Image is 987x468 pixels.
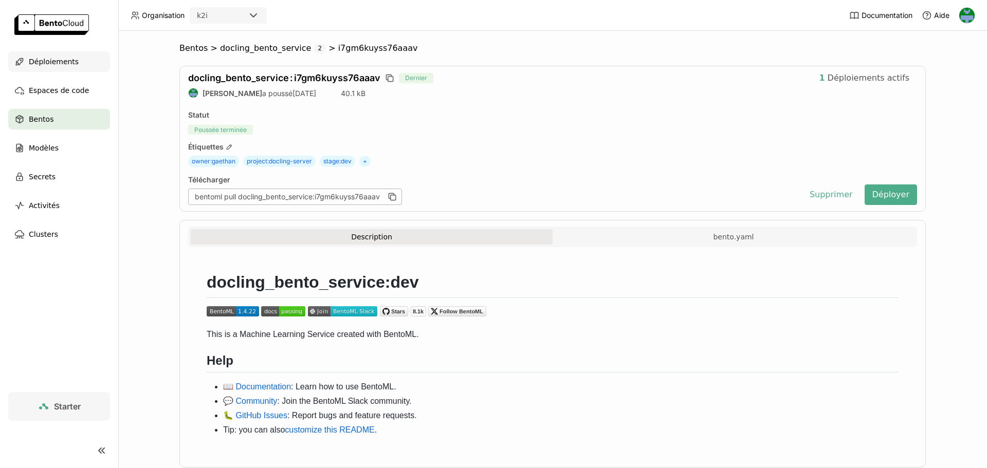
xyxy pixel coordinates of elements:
span: > [208,43,220,53]
div: Étiquettes [188,142,917,152]
a: Clusters [8,224,110,245]
span: Starter [54,401,81,411]
a: customize this README [285,425,374,434]
span: Déploiements [29,55,79,68]
a: Activités [8,195,110,216]
span: Bentos [179,43,208,53]
div: k2i [197,10,208,21]
a: Secrets [8,166,110,187]
img: documentation_status [261,306,305,316]
span: Bentos [29,113,53,125]
span: Aide [934,11,949,20]
a: Déploiements [8,51,110,72]
span: Documentation [862,11,912,20]
span: project : docling-server [243,156,316,167]
img: Gaethan Legrand [959,8,975,23]
div: Télécharger [188,175,798,184]
img: BentoML GitHub Repo [380,306,426,316]
span: + [359,156,371,167]
li: : Report bugs and feature requests. [223,409,899,422]
button: Description [191,229,553,245]
a: Espaces de code [8,80,110,101]
span: > [326,43,338,53]
button: Déployer [865,184,917,205]
div: Statut [188,110,917,120]
span: Espaces de code [29,84,89,97]
input: Selected k2i. [209,11,210,21]
span: i7gm6kuyss76aaav [338,43,418,53]
span: Modèles [29,142,59,154]
li: : Learn how to use BentoML. [223,381,899,393]
a: Starter [8,392,110,421]
div: Aide [922,10,949,21]
span: : [290,72,293,83]
span: Poussée terminée [188,125,253,135]
button: bento.yaml [553,229,915,245]
a: Modèles [8,138,110,158]
img: Twitter Follow [428,306,486,316]
span: docling_bento_service i7gm6kuyss76aaav [188,72,380,83]
button: Supprimer [802,184,861,205]
li: Tip: you can also . [223,424,899,436]
span: Secrets [29,171,56,183]
h1: docling_bento_service:dev [207,272,899,298]
span: Organisation [142,11,185,20]
img: logo [14,14,89,35]
img: Gaethan Legrand [189,88,198,98]
img: join_slack [308,306,377,316]
nav: Breadcrumbs navigation [179,43,926,53]
span: docling_bento_service [220,43,311,53]
strong: 1 [819,73,825,83]
p: This is a Machine Learning Service created with BentoML. [207,328,899,341]
a: 💬 Community [223,397,277,405]
span: Déploiements actifs [828,73,909,83]
a: Documentation [849,10,912,21]
div: a poussé [188,88,316,98]
div: bentoml pull docling_bento_service:i7gm6kuyss76aaav [188,189,402,205]
li: : Join the BentoML Slack community. [223,395,899,407]
span: 40.1 kB [341,89,365,98]
span: Activités [29,199,60,212]
div: docling_bento_service2 [220,43,326,53]
button: 1Déploiements actifs [811,68,917,88]
span: 2 [314,43,326,53]
span: Dernier [399,73,433,83]
a: 🐛 GitHub Issues [223,411,287,420]
span: owner : gaethan [188,156,239,167]
img: pypi_status [207,306,259,316]
h2: Help [207,353,899,372]
strong: [PERSON_NAME] [203,89,262,98]
span: stage : dev [320,156,355,167]
span: Clusters [29,228,58,240]
a: Bentos [8,109,110,129]
span: [DATE] [293,89,316,98]
a: 📖 Documentation [223,382,291,391]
